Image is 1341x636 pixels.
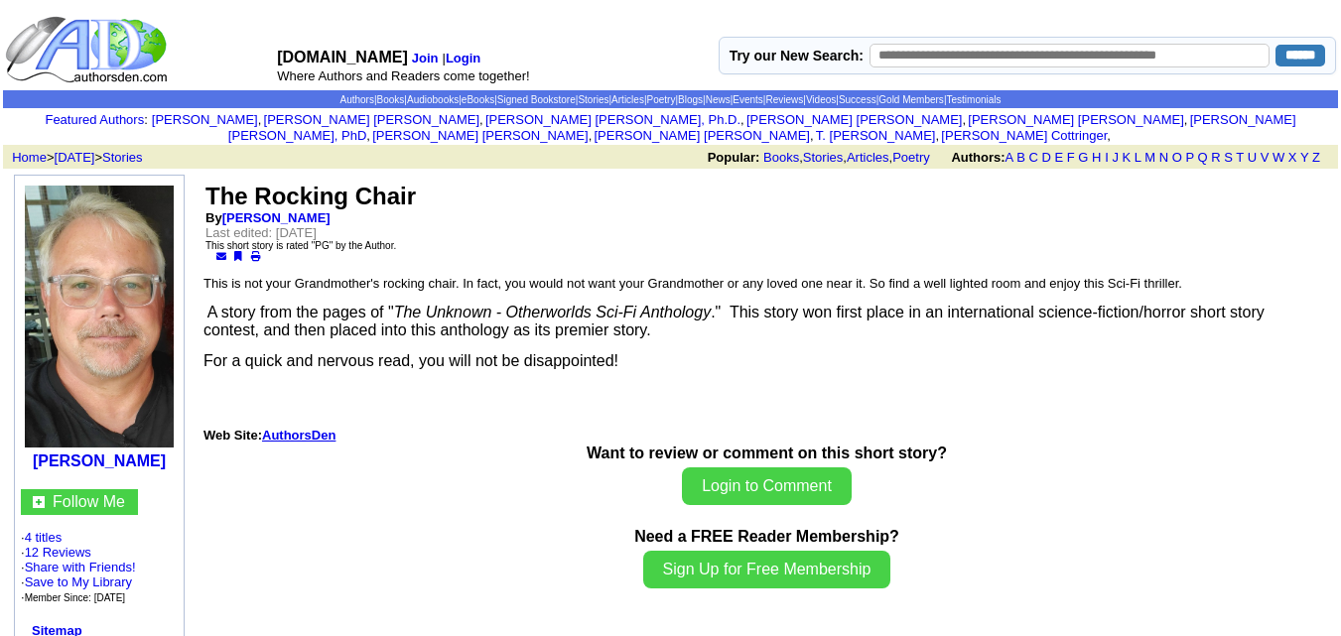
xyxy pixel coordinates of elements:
font: | [442,51,483,65]
a: Articles [847,150,889,165]
a: AuthorsDen [262,428,335,443]
a: I [1105,150,1109,165]
font: , , , , , , , , , , [152,112,1296,143]
a: Poetry [892,150,930,165]
a: [PERSON_NAME] [PERSON_NAME] [594,128,809,143]
a: Follow Me [53,493,125,510]
a: Stories [803,150,843,165]
a: Testimonials [946,94,1001,105]
a: [PERSON_NAME] [222,210,331,225]
font: : [45,112,147,127]
a: G [1078,150,1088,165]
a: Stories [102,150,142,165]
font: Web Site: [203,428,335,443]
b: Need a FREE Reader Membership? [634,528,899,545]
a: [PERSON_NAME] [PERSON_NAME] [372,128,588,143]
a: 12 Reviews [25,545,91,560]
img: gc.jpg [33,496,45,508]
a: U [1248,150,1257,165]
a: A [1006,150,1013,165]
font: This is not your Grandmother's rocking chair. In fact, you would not want your Grandmother or any... [203,276,1182,291]
a: Q [1197,150,1207,165]
a: Gold Members [878,94,944,105]
a: Featured Authors [45,112,144,127]
a: B [1016,150,1025,165]
a: News [706,94,731,105]
a: [PERSON_NAME] [PERSON_NAME], PhD [228,112,1296,143]
a: Save to My Library [25,574,132,589]
a: [PERSON_NAME] [152,112,258,127]
img: 45414.jpg [25,186,174,447]
a: Y [1300,150,1308,165]
font: Last edited: [DATE] [205,225,317,240]
b: Authors: [951,150,1005,165]
a: eBooks [462,94,494,105]
a: Articles [611,94,644,105]
a: [PERSON_NAME] [PERSON_NAME] [746,112,962,127]
a: Events [733,94,763,105]
span: A story from the pages of " ." This story won first place in an international science-fiction/hor... [203,304,1265,338]
img: logo_ad.gif [5,15,172,84]
label: Try our New Search: [730,48,864,64]
font: > > [5,150,143,165]
a: C [1028,150,1037,165]
b: Popular: [708,150,760,165]
a: E [1054,150,1063,165]
a: [PERSON_NAME] [PERSON_NAME], Ph.D. [485,112,740,127]
a: R [1211,150,1220,165]
button: Login to Comment [682,467,852,505]
a: T [1236,150,1244,165]
a: 4 titles [25,530,63,545]
font: The Rocking Chair [205,183,416,209]
font: i [370,131,372,142]
span: | | | | | | | | | | | | | | | [339,94,1001,105]
a: Blogs [678,94,703,105]
font: , , , [708,150,1338,165]
font: i [261,115,263,126]
font: Where Authors and Readers come together! [277,68,529,83]
a: O [1172,150,1182,165]
a: [PERSON_NAME] Cottringer [941,128,1107,143]
a: [PERSON_NAME] [33,452,166,469]
a: [PERSON_NAME] [PERSON_NAME] [264,112,479,127]
a: L [1135,150,1141,165]
a: Poetry [647,94,676,105]
a: Signed Bookstore [497,94,576,105]
a: Videos [806,94,836,105]
a: M [1144,150,1155,165]
font: · · [21,530,136,604]
font: i [592,131,594,142]
a: T. [PERSON_NAME] [816,128,936,143]
a: [PERSON_NAME] [PERSON_NAME] [968,112,1183,127]
a: Login [446,51,480,65]
a: Stories [578,94,608,105]
button: Sign Up for Free Membership [643,551,891,588]
a: K [1123,150,1132,165]
a: Sign Up for Free Membership [643,561,891,577]
a: N [1159,150,1168,165]
a: H [1092,150,1101,165]
a: V [1261,150,1270,165]
font: This short story is rated "PG" by the Author. [205,240,396,251]
b: Want to review or comment on this short story? [587,445,947,461]
a: P [1185,150,1193,165]
a: [DATE] [55,150,95,165]
a: Login to Comment [682,477,852,494]
a: S [1224,150,1233,165]
a: Audiobooks [407,94,459,105]
a: Books [377,94,405,105]
a: Home [12,150,47,165]
font: i [814,131,816,142]
font: i [483,115,485,126]
a: J [1112,150,1119,165]
i: The Unknown - Otherworlds Sci-Fi Anthology [394,304,712,320]
font: · · · [21,560,136,604]
a: Z [1312,150,1320,165]
a: Share with Friends! [25,560,136,574]
a: F [1067,150,1075,165]
font: Member Since: [DATE] [25,592,126,603]
b: By [205,210,331,225]
a: D [1041,150,1050,165]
